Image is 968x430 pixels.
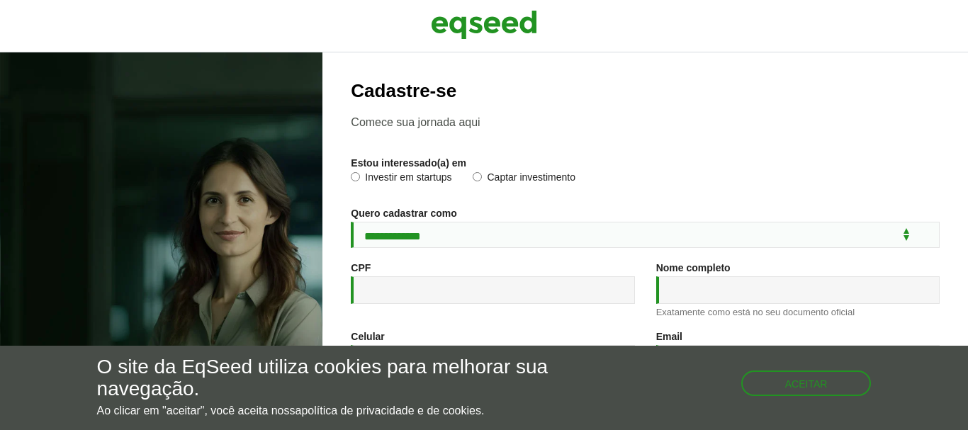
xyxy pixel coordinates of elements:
button: Aceitar [741,370,872,396]
a: política de privacidade e de cookies [301,405,481,417]
img: EqSeed Logo [431,7,537,43]
h2: Cadastre-se [351,81,940,101]
label: Investir em startups [351,172,451,186]
label: CPF [351,263,371,273]
label: Nome completo [656,263,731,273]
div: Exatamente como está no seu documento oficial [656,307,940,317]
label: Estou interessado(a) em [351,158,466,168]
label: Email [656,332,682,341]
p: Ao clicar em "aceitar", você aceita nossa . [97,404,562,417]
p: Comece sua jornada aqui [351,115,940,129]
input: Investir em startups [351,172,360,181]
label: Captar investimento [473,172,575,186]
label: Quero cadastrar como [351,208,456,218]
label: Celular [351,332,384,341]
input: Captar investimento [473,172,482,181]
h5: O site da EqSeed utiliza cookies para melhorar sua navegação. [97,356,562,400]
